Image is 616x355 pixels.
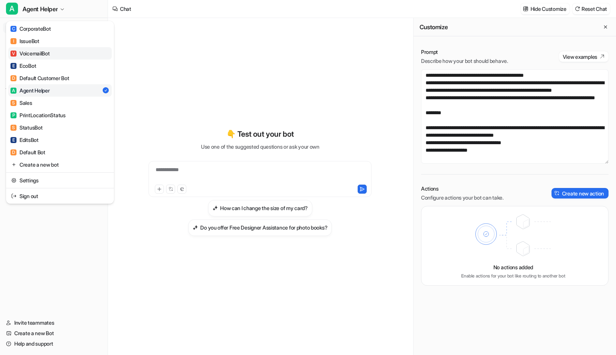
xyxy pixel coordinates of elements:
[10,38,16,44] span: I
[10,136,39,144] div: EditsBot
[10,63,16,69] span: E
[22,4,58,14] span: Agent Helper
[10,74,69,82] div: Default Customer Bot
[10,112,16,118] span: P
[10,87,50,94] div: Agent Helper
[10,75,16,81] span: D
[8,158,112,171] a: Create a new bot
[10,137,16,143] span: E
[10,37,39,45] div: IssueBot
[10,26,16,32] span: C
[10,149,16,155] span: D
[10,100,16,106] span: S
[10,124,42,131] div: StatusBot
[6,21,114,204] div: AAgent Helper
[10,125,16,131] span: S
[10,99,32,107] div: Sales
[10,88,16,94] span: A
[11,161,16,169] img: reset
[8,174,112,186] a: Settings
[10,148,45,156] div: Default Bot
[10,25,51,33] div: CorporateBot
[10,111,66,119] div: PrintLocationStatus
[10,62,36,70] div: EcoBot
[10,51,16,57] span: V
[10,49,50,57] div: VoicemailBot
[11,176,16,184] img: reset
[6,3,18,15] span: A
[8,190,112,202] a: Sign out
[11,192,16,200] img: reset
